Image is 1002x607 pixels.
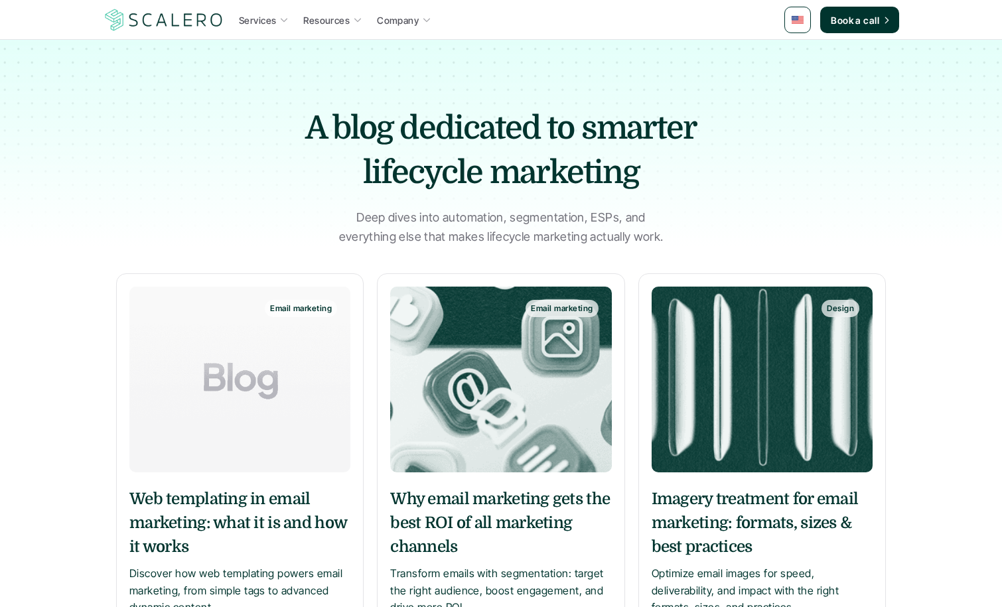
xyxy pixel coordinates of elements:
[335,208,667,247] p: Deep dives into automation, segmentation, ESPs, and everything else that makes lifecycle marketin...
[239,13,276,27] p: Services
[390,287,611,472] a: Email marketing
[270,304,332,313] p: Email marketing
[129,487,350,559] h5: Web templating in email marketing: what it is and how it works
[827,304,854,313] p: Design
[129,287,350,472] a: Email marketing
[831,13,879,27] p: Book a call
[103,7,225,33] img: Scalero company logo
[377,13,419,27] p: Company
[390,487,611,559] h5: Why email marketing gets the best ROI of all marketing channels
[103,8,225,32] a: Scalero company logo
[652,487,873,559] h5: Imagery treatment for email marketing: formats, sizes & best practices
[957,562,989,594] iframe: gist-messenger-bubble-iframe
[820,7,899,33] a: Book a call
[303,13,350,27] p: Resources
[269,106,733,195] h1: A blog dedicated to smarter lifecycle marketing
[531,304,593,313] p: Email marketing
[652,287,873,472] a: Design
